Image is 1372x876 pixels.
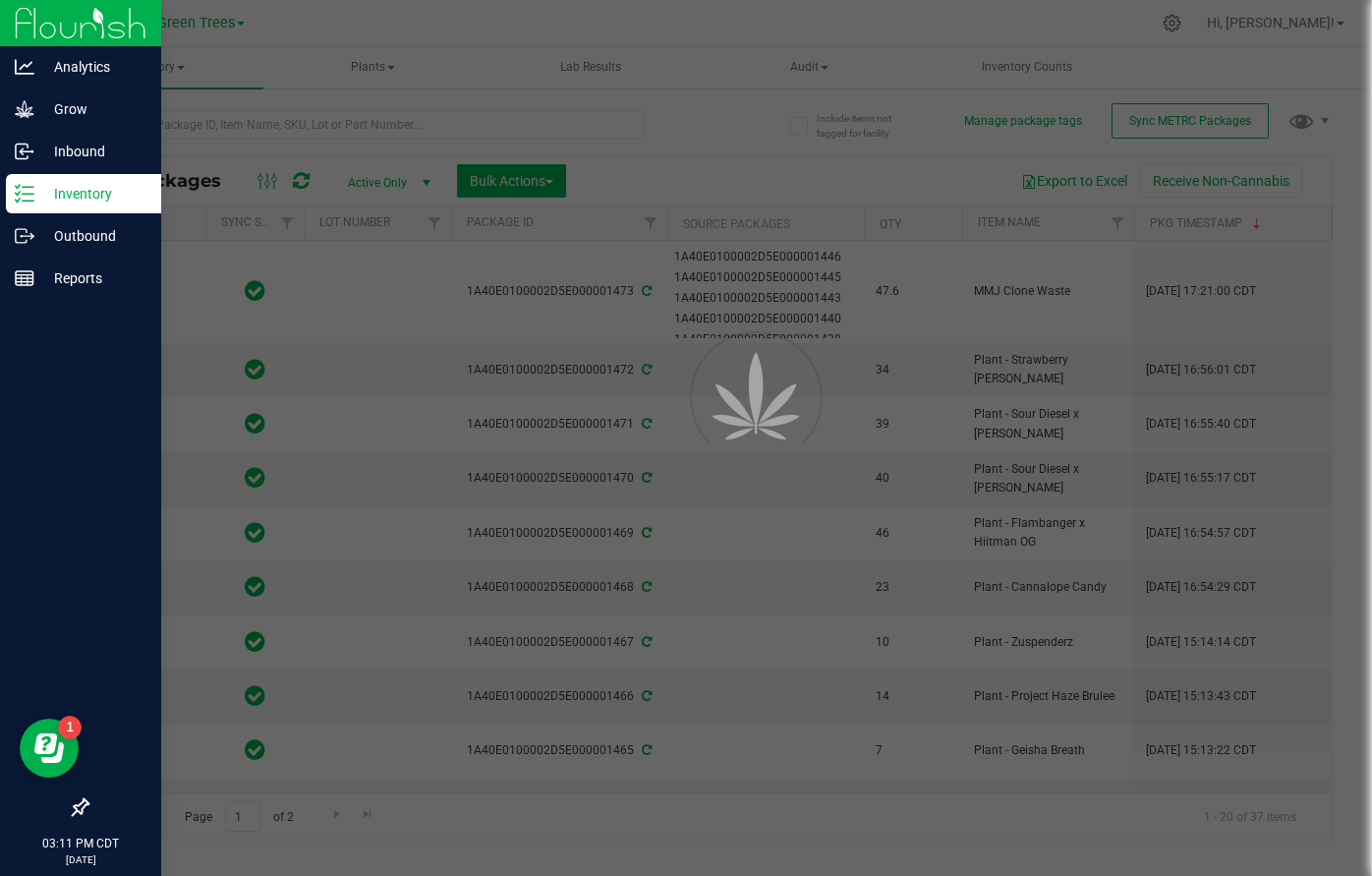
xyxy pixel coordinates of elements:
[34,97,152,121] p: Grow
[15,57,34,77] inline-svg: Analytics
[34,55,152,79] p: Analytics
[9,835,152,852] p: 03:11 PM CDT
[15,142,34,161] inline-svg: Inbound
[34,224,152,248] p: Outbound
[15,99,34,119] inline-svg: Grow
[15,184,34,204] inline-svg: Inventory
[34,182,152,205] p: Inventory
[15,226,34,246] inline-svg: Outbound
[15,268,34,288] inline-svg: Reports
[34,140,152,163] p: Inbound
[34,266,152,290] p: Reports
[9,852,152,867] p: [DATE]
[58,716,82,739] iframe: Resource center unread badge
[20,719,79,778] iframe: Resource center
